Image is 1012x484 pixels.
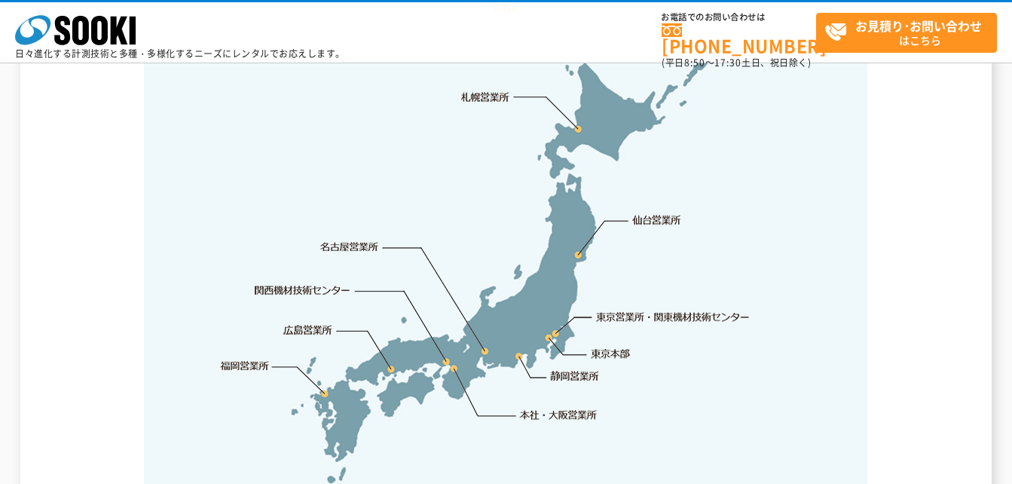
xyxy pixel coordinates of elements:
a: 広島営業所 [284,322,333,337]
a: 関西機材技術センター [255,283,350,298]
a: [PHONE_NUMBER] [662,23,816,54]
span: はこちら [824,14,996,51]
span: 17:30 [714,56,741,69]
strong: お見積り･お問い合わせ [855,17,982,35]
a: 名古屋営業所 [320,240,379,255]
a: 仙台営業所 [632,213,681,228]
a: 東京本部 [592,347,631,362]
a: 札幌営業所 [461,89,510,104]
a: 福岡営業所 [220,358,269,373]
a: お見積り･お問い合わせはこちら [816,13,997,53]
a: 静岡営業所 [550,369,599,384]
p: 日々進化する計測技術と多種・多様化するニーズにレンタルでお応えします。 [15,49,345,58]
a: 本社・大阪営業所 [518,407,598,422]
a: 東京営業所・関東機材技術センター [597,309,751,324]
span: お電話でのお問い合わせは [662,13,816,22]
span: (平日 ～ 土日、祝日除く) [662,56,811,69]
span: 8:50 [684,56,705,69]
